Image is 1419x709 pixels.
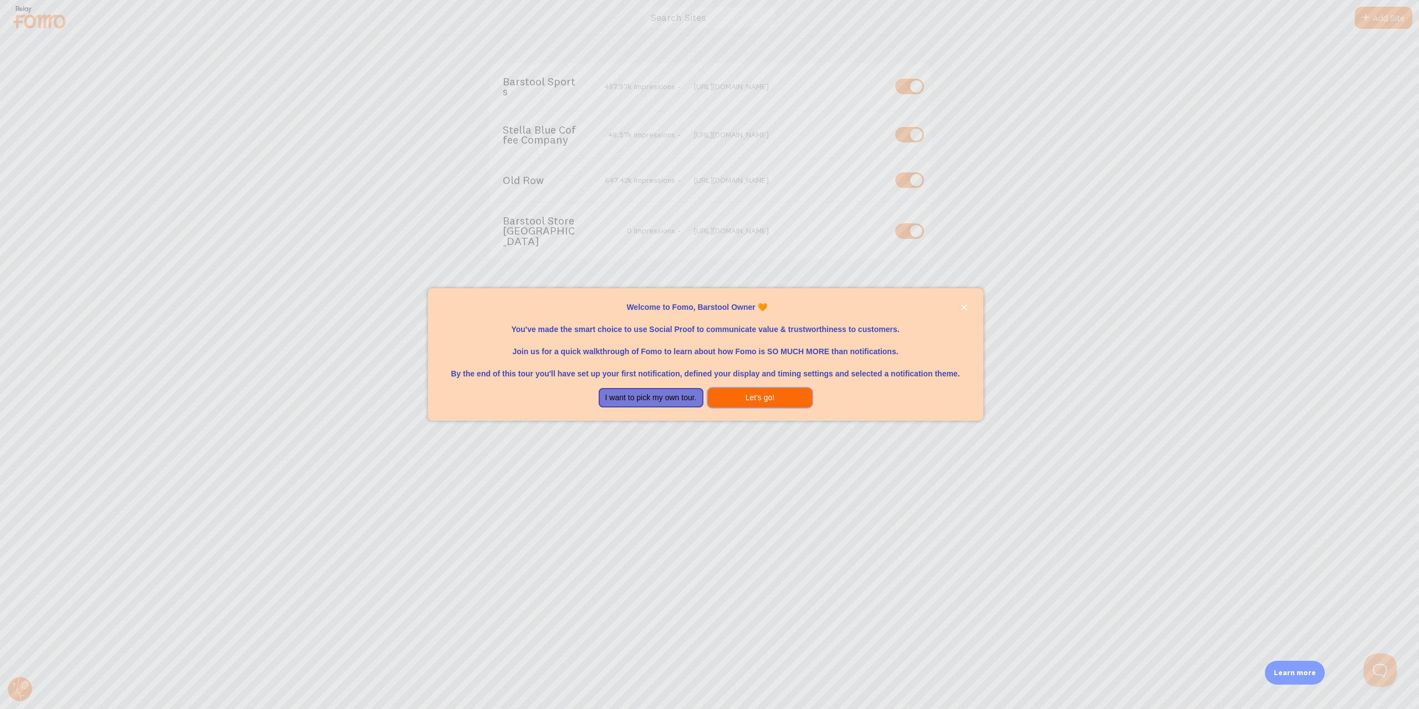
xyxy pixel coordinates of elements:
div: Learn more [1265,661,1325,685]
p: By the end of this tour you'll have set up your first notification, defined your display and timi... [441,357,970,379]
p: Learn more [1274,667,1316,678]
button: I want to pick my own tour. [599,388,703,408]
div: Welcome to Fomo, Barstool Owner 🧡You&amp;#39;ve made the smart choice to use Social Proof to comm... [428,288,983,421]
p: Join us for a quick walkthrough of Fomo to learn about how Fomo is SO MUCH MORE than notifications. [441,335,970,357]
p: Welcome to Fomo, Barstool Owner 🧡 [441,302,970,313]
p: You've made the smart choice to use Social Proof to communicate value & trustworthiness to custom... [441,313,970,335]
button: Let's go! [708,388,813,408]
button: close, [958,302,970,313]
